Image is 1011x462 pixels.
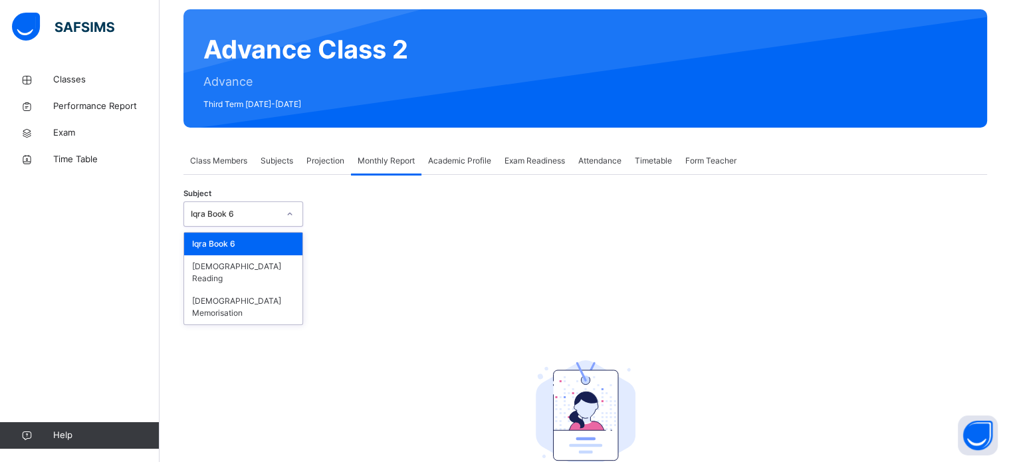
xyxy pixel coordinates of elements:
[578,155,621,167] span: Attendance
[53,100,160,113] span: Performance Report
[184,255,302,290] div: [DEMOGRAPHIC_DATA] Reading
[184,290,302,324] div: [DEMOGRAPHIC_DATA] Memorisation
[958,415,998,455] button: Open asap
[12,13,114,41] img: safsims
[53,429,159,442] span: Help
[261,155,293,167] span: Subjects
[505,155,565,167] span: Exam Readiness
[191,208,279,220] div: Iqra Book 6
[53,126,160,140] span: Exam
[53,73,160,86] span: Classes
[358,155,415,167] span: Monthly Report
[685,155,736,167] span: Form Teacher
[183,188,211,199] span: Subject
[184,233,302,255] div: Iqra Book 6
[190,155,247,167] span: Class Members
[635,155,672,167] span: Timetable
[53,153,160,166] span: Time Table
[306,155,344,167] span: Projection
[428,155,491,167] span: Academic Profile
